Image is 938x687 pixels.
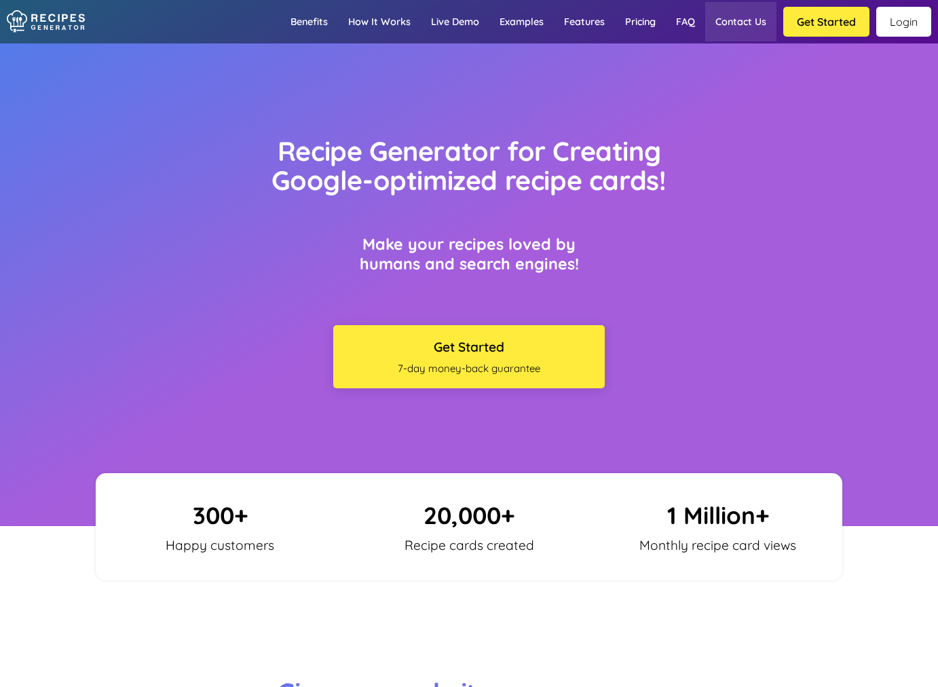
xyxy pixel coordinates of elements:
[554,2,615,41] a: Features
[615,2,666,41] a: Pricing
[128,537,312,553] p: Happy customers
[340,362,598,375] span: 7-day money-back guarantee
[244,136,694,196] h1: Recipe Generator for Creating Google-optimized recipe cards!
[783,7,869,37] button: Get Started
[355,500,584,530] p: 20,000+
[705,2,776,41] a: Contact us
[333,325,605,388] button: Get Started7-day money-back guarantee
[876,7,931,37] a: Login
[377,537,561,553] p: Recipe cards created
[666,2,705,41] a: FAQ
[333,234,605,274] h3: Make your recipes loved by humans and search engines!
[489,2,554,41] a: Examples
[280,2,338,41] a: Benefits
[106,500,335,530] p: 300+
[603,500,832,530] p: 1 Million+
[421,2,489,41] a: Live demo
[338,2,421,41] a: How it works
[626,537,810,553] p: Monthly recipe card views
